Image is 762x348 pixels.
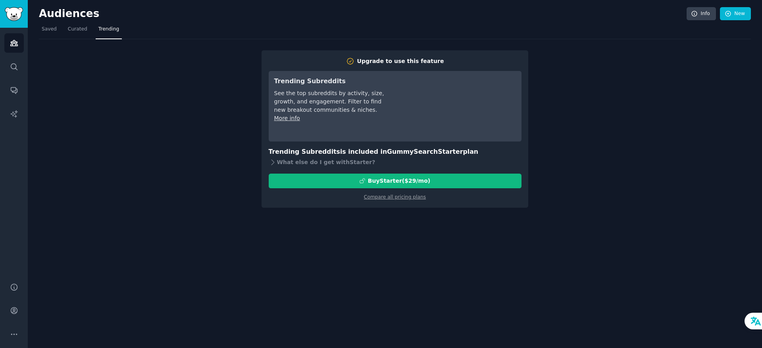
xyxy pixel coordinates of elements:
a: Saved [39,23,60,39]
a: Curated [65,23,90,39]
span: GummySearch Starter [387,148,463,155]
a: Info [687,7,716,21]
div: Buy Starter ($ 29 /mo ) [368,177,430,185]
a: New [720,7,751,21]
h3: Trending Subreddits is included in plan [269,147,521,157]
h2: Audiences [39,8,687,20]
div: Upgrade to use this feature [357,57,444,65]
div: See the top subreddits by activity, size, growth, and engagement. Filter to find new breakout com... [274,89,386,114]
a: Trending [96,23,122,39]
button: BuyStarter($29/mo) [269,174,521,188]
div: What else do I get with Starter ? [269,157,521,168]
span: Saved [42,26,57,33]
img: GummySearch logo [5,7,23,21]
iframe: YouTube video player [397,76,516,136]
h3: Trending Subreddits [274,76,386,86]
a: Compare all pricing plans [364,194,426,200]
a: More info [274,115,300,121]
span: Trending [98,26,119,33]
span: Curated [68,26,87,33]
